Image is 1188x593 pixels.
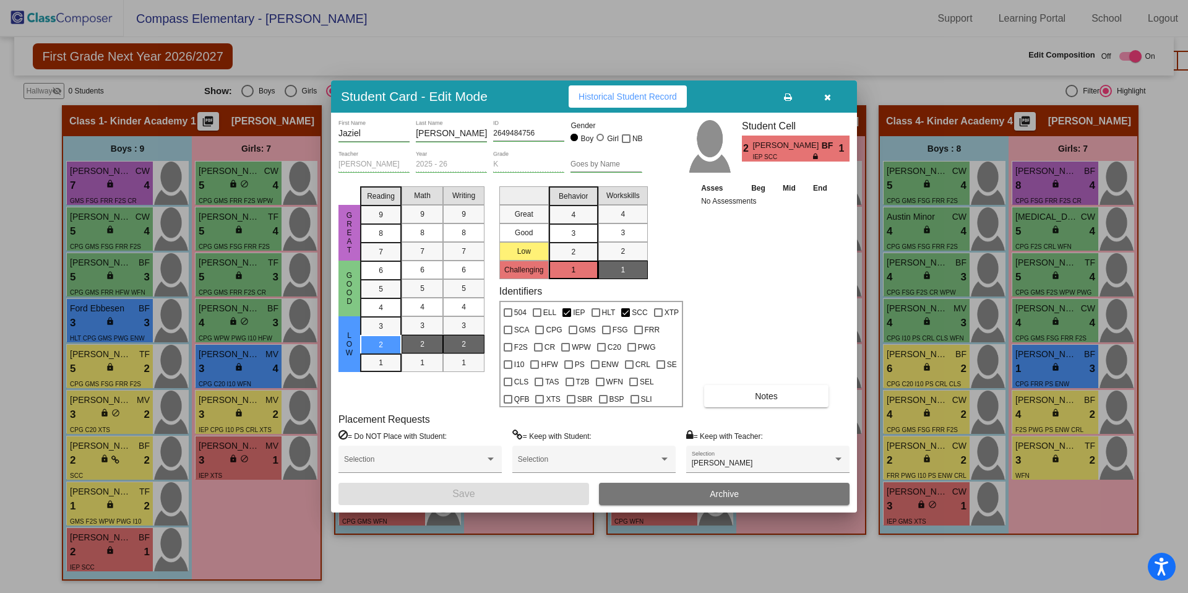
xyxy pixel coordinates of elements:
[462,227,466,238] span: 8
[514,357,525,372] span: I10
[571,246,575,258] span: 2
[602,305,616,320] span: HLT
[462,283,466,294] span: 5
[839,141,850,156] span: 1
[379,228,383,239] span: 8
[692,459,753,467] span: [PERSON_NAME]
[344,271,355,306] span: Good
[645,322,660,337] span: FRR
[577,392,593,407] span: SBR
[599,483,850,505] button: Archive
[570,120,642,131] mat-label: Gender
[544,340,555,355] span: CR
[367,191,395,202] span: Reading
[545,374,559,389] span: TAS
[571,209,575,220] span: 4
[420,209,424,220] span: 9
[514,340,528,355] span: F2S
[338,430,447,442] label: = Do NOT Place with Student:
[572,340,591,355] span: WPW
[379,357,383,368] span: 1
[420,339,424,350] span: 2
[559,191,588,202] span: Behavior
[514,392,530,407] span: QFB
[462,246,466,257] span: 7
[609,392,624,407] span: BSP
[665,305,679,320] span: XTP
[575,357,585,372] span: PS
[462,209,466,220] span: 9
[493,160,564,169] input: grade
[742,181,775,195] th: Beg
[698,181,742,195] th: Asses
[338,160,410,169] input: teacher
[420,283,424,294] span: 5
[774,181,804,195] th: Mid
[420,357,424,368] span: 1
[752,139,821,152] span: [PERSON_NAME]
[462,357,466,368] span: 1
[710,489,739,499] span: Archive
[379,321,383,332] span: 3
[341,89,488,104] h3: Student Card - Edit Mode
[571,264,575,275] span: 1
[632,305,647,320] span: SCC
[420,246,424,257] span: 7
[462,339,466,350] span: 2
[755,391,778,401] span: Notes
[621,227,625,238] span: 3
[379,265,383,276] span: 6
[608,340,621,355] span: C20
[638,340,656,355] span: PWG
[462,301,466,313] span: 4
[613,322,628,337] span: FSG
[493,129,564,138] input: Enter ID
[606,190,640,201] span: Workskills
[420,320,424,331] span: 3
[632,131,643,146] span: NB
[573,305,585,320] span: IEP
[571,228,575,239] span: 3
[462,320,466,331] span: 3
[414,190,431,201] span: Math
[570,160,642,169] input: goes by name
[579,92,677,102] span: Historical Student Record
[344,211,355,254] span: Great
[667,357,677,372] span: SE
[379,284,383,295] span: 5
[420,264,424,275] span: 6
[742,120,850,132] h3: Student Cell
[546,322,562,337] span: CPG
[621,264,625,275] span: 1
[752,152,812,162] span: IEP SCC
[576,374,590,389] span: T2B
[462,264,466,275] span: 6
[514,322,530,337] span: SCA
[379,209,383,220] span: 9
[338,483,589,505] button: Save
[514,374,528,389] span: CLS
[416,160,487,169] input: year
[420,227,424,238] span: 8
[452,488,475,499] span: Save
[514,305,527,320] span: 504
[541,357,557,372] span: HFW
[338,413,430,425] label: Placement Requests
[543,305,556,320] span: ELL
[379,339,383,350] span: 2
[822,139,839,152] span: BF
[579,322,596,337] span: GMS
[704,385,829,407] button: Notes
[499,285,542,297] label: Identifiers
[742,141,752,156] span: 2
[379,302,383,313] span: 4
[640,374,654,389] span: SEL
[635,357,650,372] span: CRL
[698,195,836,207] td: No Assessments
[641,392,652,407] span: SLI
[804,181,837,195] th: End
[621,209,625,220] span: 4
[606,133,619,144] div: Girl
[344,331,355,357] span: Low
[546,392,560,407] span: XTS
